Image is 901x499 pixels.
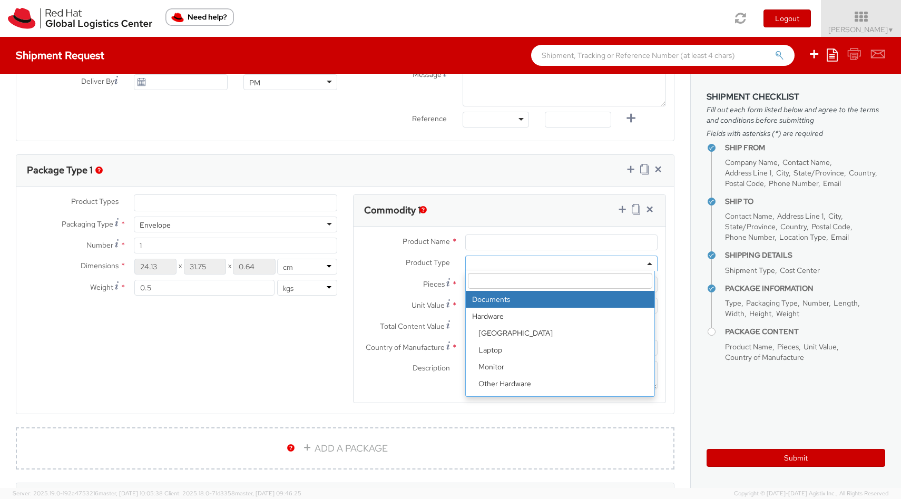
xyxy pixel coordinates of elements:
span: Contact Name [725,211,772,221]
span: master, [DATE] 09:46:25 [235,490,301,497]
div: Envelope [140,220,171,230]
span: Company Name [725,158,778,167]
span: Message [413,70,442,79]
input: Width [184,259,226,275]
h4: Package Information [725,285,885,292]
span: Product Name [403,237,450,246]
span: Country of Manufacture [366,343,445,352]
input: Shipment, Tracking or Reference Number (at least 4 chars) [531,45,795,66]
span: State/Province [794,168,844,178]
span: Length [834,298,858,308]
button: Logout [763,9,811,27]
h4: Shipping Details [725,251,885,259]
span: Server: 2025.19.0-192a4753216 [13,490,163,497]
li: Other Hardware [472,375,654,392]
span: City [776,168,789,178]
span: Country of Manufacture [725,353,804,362]
span: Phone Number [769,179,818,188]
div: PM [249,77,260,88]
span: Weight [90,282,113,292]
a: ADD A PACKAGE [16,427,674,469]
span: Pieces [423,279,445,289]
span: Shipment Type [725,266,775,275]
span: Unit Value [412,300,445,310]
span: Country [780,222,807,231]
span: Pieces [777,342,799,351]
h4: Shipment Request [16,50,104,61]
span: Product Type [406,258,450,267]
span: Height [749,309,771,318]
span: X [177,259,183,275]
h4: Package Content [725,328,885,336]
span: Email [831,232,849,242]
button: Need help? [165,8,234,26]
span: Number [86,240,113,250]
h4: Ship To [725,198,885,206]
span: Total Content Value [380,321,445,331]
span: City [828,211,841,221]
span: Client: 2025.18.0-71d3358 [164,490,301,497]
strong: Hardware [466,308,654,325]
span: Phone Number [725,232,775,242]
span: ▼ [888,26,894,34]
h3: Shipment Checklist [707,92,885,102]
li: [GEOGRAPHIC_DATA] [472,325,654,341]
span: Postal Code [725,179,764,188]
h4: Ship From [725,144,885,152]
span: Reference [412,114,447,123]
li: Documents [466,291,654,308]
span: State/Province [725,222,776,231]
span: Postal Code [811,222,850,231]
img: rh-logistics-00dfa346123c4ec078e1.svg [8,8,152,29]
span: Unit Value [804,342,837,351]
span: Packaging Type [62,219,113,229]
span: Product Types [71,197,119,206]
span: Width [725,309,745,318]
span: Cost Center [780,266,820,275]
span: Contact Name [782,158,830,167]
span: master, [DATE] 10:05:38 [99,490,163,497]
span: Fill out each form listed below and agree to the terms and conditions before submitting [707,104,885,125]
span: Description [413,363,450,373]
input: Length [134,259,177,275]
button: Submit [707,449,885,467]
span: Country [849,168,875,178]
li: Hardware [466,308,654,426]
input: Height [233,259,275,275]
span: Email [823,179,841,188]
span: Packaging Type [746,298,798,308]
span: Number [802,298,829,308]
span: Location Type [779,232,826,242]
span: Address Line 1 [725,168,771,178]
span: Dimensions [81,261,119,270]
span: Weight [776,309,799,318]
li: Monitor [472,358,654,375]
span: Address Line 1 [777,211,824,221]
li: Laptop [472,341,654,358]
li: Server [472,392,654,409]
span: [PERSON_NAME] [828,25,894,34]
span: Type [725,298,741,308]
span: Fields with asterisks (*) are required [707,128,885,139]
span: Deliver By [81,76,114,87]
span: X [226,259,233,275]
span: Product Name [725,342,772,351]
h3: Commodity 1 [364,205,421,216]
span: Copyright © [DATE]-[DATE] Agistix Inc., All Rights Reserved [734,490,888,498]
h3: Package Type 1 [27,165,93,175]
